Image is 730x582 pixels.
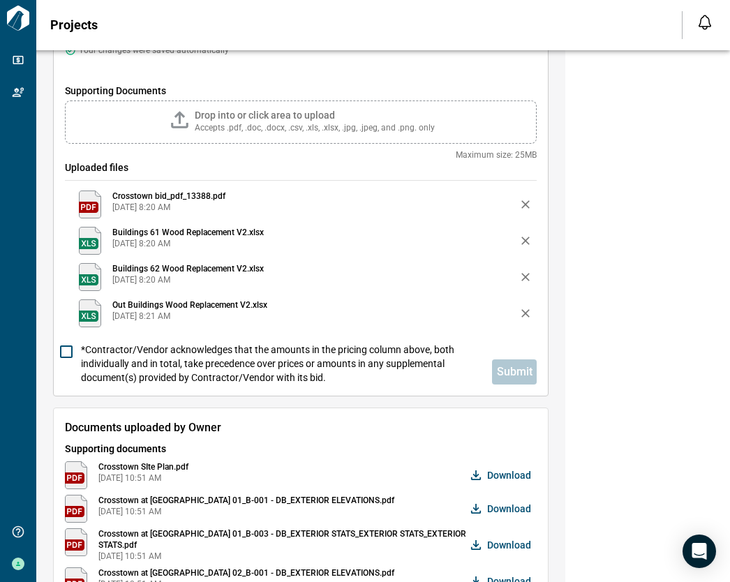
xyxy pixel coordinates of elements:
[79,45,229,56] span: Your changes were saved automatically
[497,365,532,379] span: Submit
[468,461,537,489] button: Download
[98,461,188,472] span: Crosstown SIte Plan.pdf
[79,299,101,327] img: xlsx
[487,538,531,552] span: Download
[65,161,537,174] span: Uploaded files
[98,472,188,484] span: [DATE] 10:51 AM
[195,122,435,133] span: Accepts .pdf, .doc, .docx, .csv, .xls, .xlsx, .jpg, .jpeg, and .png. only
[683,535,716,568] div: Open Intercom Messenger
[98,567,394,579] span: Crosstown at [GEOGRAPHIC_DATA] 02_B-001 - DB_EXTERIOR ELEVATIONS.pdf
[98,551,468,562] span: [DATE] 10:51 AM
[50,18,98,32] span: Projects
[112,191,225,202] span: Crosstown bid_pdf_13388.pdf
[112,263,264,274] span: Buildings 62 Wood Replacement V2.xlsx
[81,343,474,385] span: *Contractor/Vendor acknowledges that the amounts in the pricing column above, both individually a...
[65,84,537,98] span: Supporting Documents
[112,238,264,249] span: [DATE] 8:20 AM
[65,442,537,456] span: Supporting documents
[487,502,531,516] span: Download
[65,461,87,489] img: pdf
[65,419,537,436] span: Documents uploaded by Owner
[112,202,225,213] span: [DATE] 8:20 AM
[487,468,531,482] span: Download
[112,299,267,311] span: Out Buildings Wood Replacement V2.xlsx
[65,528,87,556] img: pdf
[112,227,264,238] span: Buildings 61 Wood Replacement V2.xlsx
[98,506,394,517] span: [DATE] 10:51 AM
[468,528,537,562] button: Download
[694,11,716,33] button: Open notification feed
[65,149,537,161] span: Maximum size: 25MB
[195,110,335,121] span: Drop into or click area to upload
[65,495,87,523] img: pdf
[98,495,394,506] span: Crosstown at [GEOGRAPHIC_DATA] 01_B-001 - DB_EXTERIOR ELEVATIONS.pdf
[112,311,267,322] span: [DATE] 8:21 AM
[79,191,101,218] img: pdf
[112,274,264,285] span: [DATE] 8:20 AM
[468,495,537,523] button: Download
[98,528,468,551] span: Crosstown at [GEOGRAPHIC_DATA] 01_B-003 - DB_EXTERIOR STATS_EXTERIOR STATS_EXTERIOR STATS.pdf
[492,359,537,385] button: Submit
[79,227,101,255] img: xlsx
[79,263,101,291] img: xlsx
